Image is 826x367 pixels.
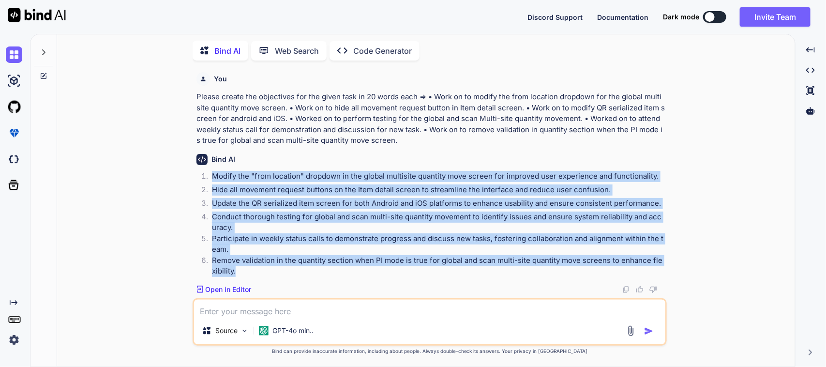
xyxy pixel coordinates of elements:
[597,12,648,22] button: Documentation
[597,13,648,21] span: Documentation
[214,45,240,57] p: Bind AI
[6,46,22,63] img: chat
[212,198,665,209] p: Update the QR serialized item screen for both Android and iOS platforms to enhance usability and ...
[205,285,251,294] p: Open in Editor
[6,99,22,115] img: githubLight
[240,327,249,335] img: Pick Models
[212,233,665,255] p: Participate in weekly status calls to demonstrate progress and discuss new tasks, fostering colla...
[6,151,22,168] img: darkCloudIdeIcon
[8,8,66,22] img: Bind AI
[212,184,665,196] p: Hide all movement request buttons on the Item detail screen to streamline the interface and reduc...
[527,12,583,22] button: Discord Support
[636,286,644,293] img: like
[622,286,630,293] img: copy
[527,13,583,21] span: Discord Support
[6,332,22,348] img: settings
[740,7,811,27] button: Invite Team
[193,348,667,355] p: Bind can provide inaccurate information, including about people. Always double-check its answers....
[649,286,657,293] img: dislike
[644,326,654,336] img: icon
[196,92,665,146] p: Please create the objectives for the given task in 20 words each => • Work on to modify the from ...
[214,74,227,84] h6: You
[215,326,238,336] p: Source
[663,12,699,22] span: Dark mode
[272,326,314,336] p: GPT-4o min..
[211,154,235,164] h6: Bind AI
[6,125,22,141] img: premium
[212,171,665,182] p: Modify the "from location" dropdown in the global multisite quantity move screen for improved use...
[212,255,665,277] p: Remove validation in the quantity section when PI mode is true for global and scan multi-site qua...
[353,45,412,57] p: Code Generator
[275,45,319,57] p: Web Search
[212,212,665,233] p: Conduct thorough testing for global and scan multi-site quantity movement to identify issues and ...
[625,325,636,336] img: attachment
[6,73,22,89] img: ai-studio
[259,326,269,336] img: GPT-4o mini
